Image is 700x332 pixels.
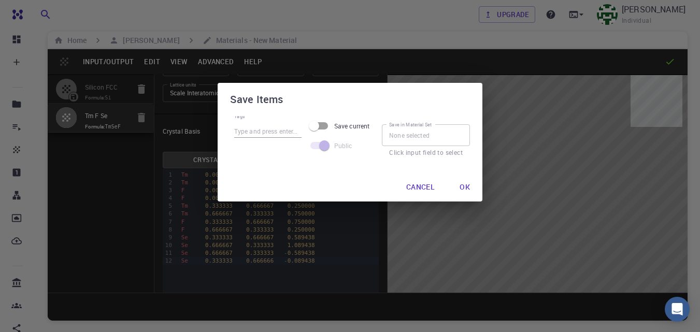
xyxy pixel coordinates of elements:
span: Public [334,141,352,150]
button: Ok [451,177,478,197]
p: Click input field to select [389,148,463,158]
label: Save in Material Set [389,121,432,128]
label: Tags [234,113,245,120]
input: None selected [382,124,470,146]
span: Save current [334,121,369,131]
button: Cancel [398,177,443,197]
span: Destek [21,7,53,17]
div: Open Intercom Messenger [665,297,690,322]
input: Type and press enter... [234,124,302,138]
h2: Save Items [218,83,482,116]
